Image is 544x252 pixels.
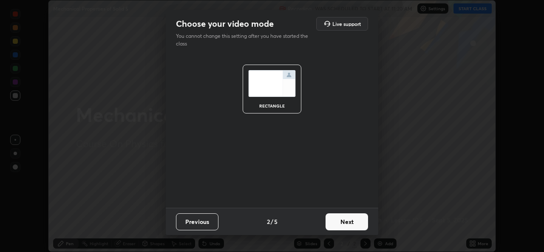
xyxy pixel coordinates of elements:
[267,217,270,226] h4: 2
[255,104,289,108] div: rectangle
[332,21,361,26] h5: Live support
[176,32,314,48] p: You cannot change this setting after you have started the class
[274,217,278,226] h4: 5
[248,70,296,97] img: normalScreenIcon.ae25ed63.svg
[326,213,368,230] button: Next
[176,213,218,230] button: Previous
[271,217,273,226] h4: /
[176,18,274,29] h2: Choose your video mode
